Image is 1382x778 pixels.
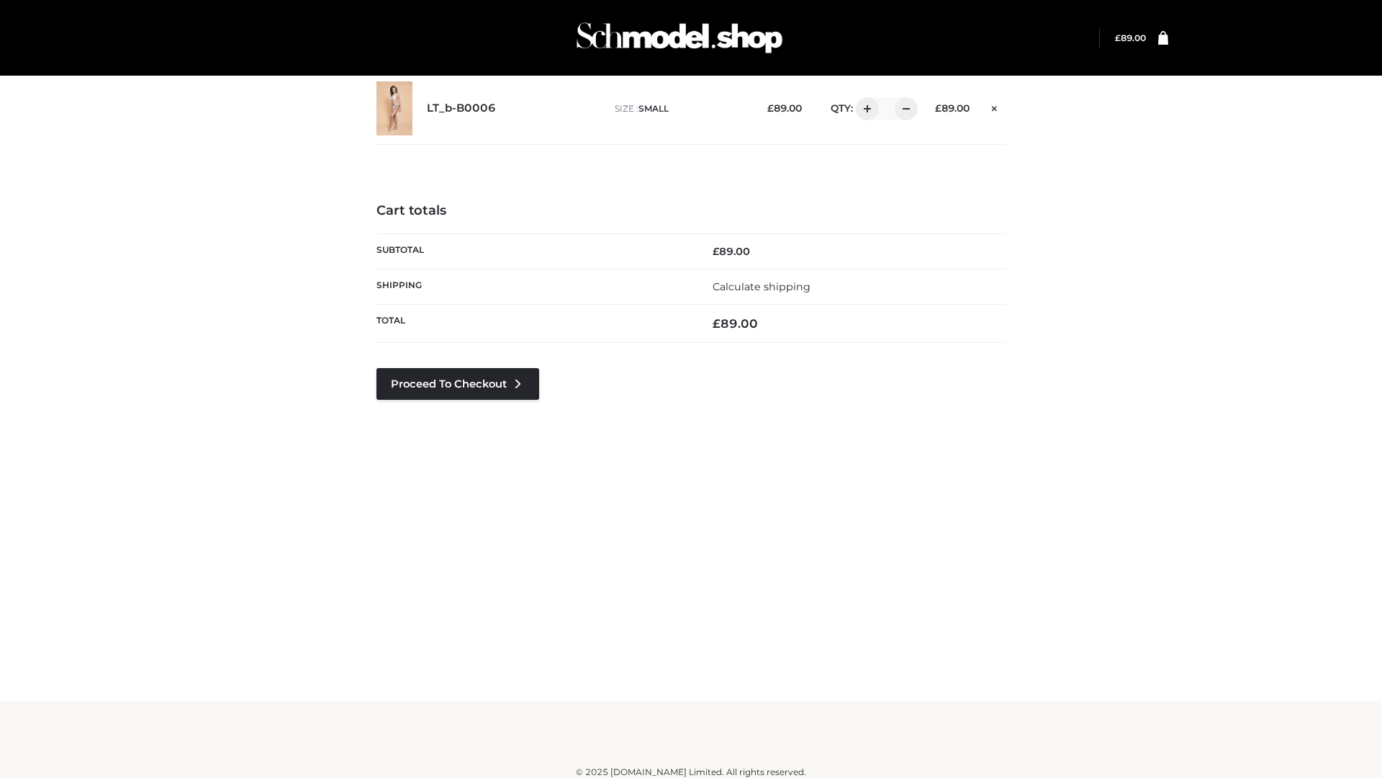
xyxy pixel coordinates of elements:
bdi: 89.00 [767,102,802,114]
a: LT_b-B0006 [427,102,496,115]
a: Calculate shipping [713,280,810,293]
img: LT_b-B0006 - SMALL [376,81,412,135]
img: Schmodel Admin 964 [572,9,787,66]
a: Remove this item [984,97,1006,116]
span: SMALL [638,103,669,114]
a: £89.00 [1115,32,1146,43]
bdi: 89.00 [935,102,970,114]
div: QTY: [816,97,913,120]
h4: Cart totals [376,203,1006,219]
p: size : [615,102,745,115]
span: £ [1115,32,1121,43]
span: £ [767,102,774,114]
th: Shipping [376,269,691,304]
span: £ [935,102,941,114]
bdi: 89.00 [713,245,750,258]
a: Proceed to Checkout [376,368,539,400]
span: £ [713,316,721,331]
bdi: 89.00 [1115,32,1146,43]
th: Subtotal [376,233,691,269]
bdi: 89.00 [713,316,758,331]
span: £ [713,245,719,258]
th: Total [376,305,691,343]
